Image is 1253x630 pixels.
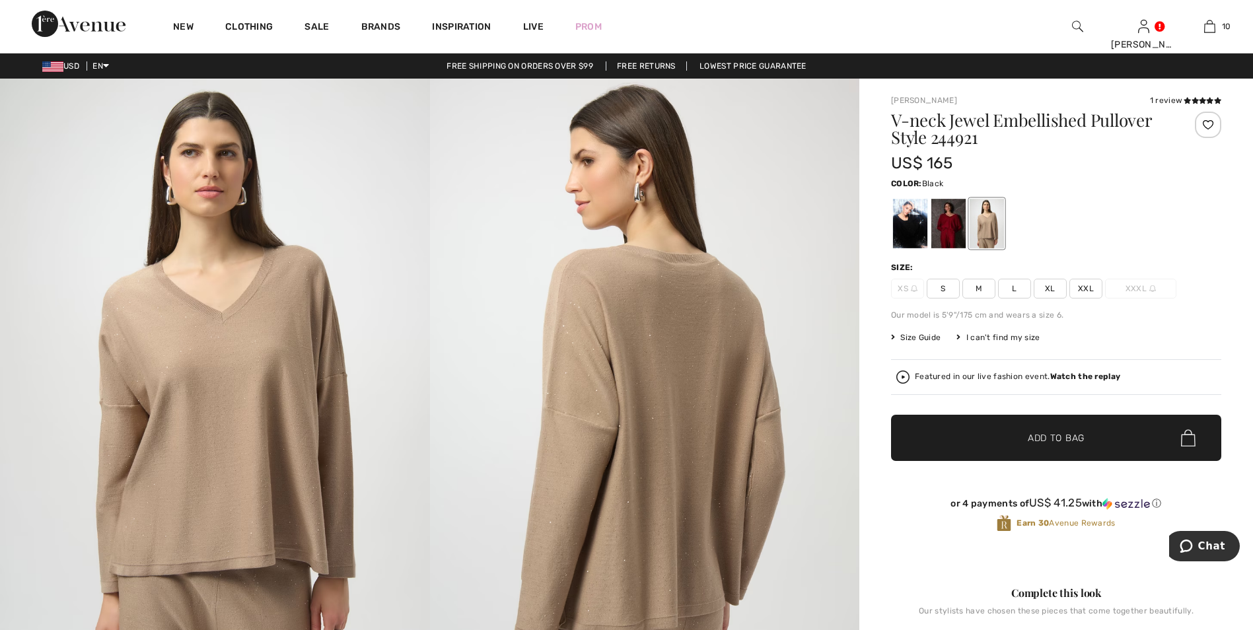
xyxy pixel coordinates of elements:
[1072,18,1083,34] img: search the website
[891,112,1166,146] h1: V-neck Jewel Embellished Pullover Style 244921
[896,370,910,384] img: Watch the replay
[42,61,85,71] span: USD
[689,61,817,71] a: Lowest Price Guarantee
[891,497,1221,514] div: or 4 payments ofUS$ 41.25withSezzle Click to learn more about Sezzle
[523,20,544,34] a: Live
[1034,279,1067,298] span: XL
[891,179,922,188] span: Color:
[1102,498,1150,510] img: Sezzle
[436,61,604,71] a: Free shipping on orders over $99
[893,199,927,248] div: Black
[1029,496,1082,509] span: US$ 41.25
[1181,429,1196,446] img: Bag.svg
[42,61,63,72] img: US Dollar
[891,96,957,105] a: [PERSON_NAME]
[922,179,944,188] span: Black
[1204,18,1215,34] img: My Bag
[432,21,491,35] span: Inspiration
[970,199,1004,248] div: Fawn
[891,332,941,343] span: Size Guide
[891,497,1221,510] div: or 4 payments of with
[225,21,273,35] a: Clothing
[1069,279,1102,298] span: XXL
[606,61,687,71] a: Free Returns
[1028,431,1085,445] span: Add to Bag
[1149,285,1156,292] img: ring-m.svg
[361,21,401,35] a: Brands
[956,332,1040,343] div: I can't find my size
[1138,18,1149,34] img: My Info
[891,309,1221,321] div: Our model is 5'9"/175 cm and wears a size 6.
[1050,372,1121,381] strong: Watch the replay
[1017,517,1115,529] span: Avenue Rewards
[891,279,924,298] span: XS
[927,279,960,298] span: S
[962,279,995,298] span: M
[1150,94,1221,106] div: 1 review
[1222,20,1231,32] span: 10
[915,372,1120,381] div: Featured in our live fashion event.
[304,21,329,35] a: Sale
[1138,20,1149,32] a: Sign In
[891,415,1221,461] button: Add to Bag
[32,11,125,37] img: 1ère Avenue
[92,61,109,71] span: EN
[173,21,194,35] a: New
[1169,531,1240,564] iframe: Opens a widget where you can chat to one of our agents
[911,285,917,292] img: ring-m.svg
[891,606,1221,626] div: Our stylists have chosen these pieces that come together beautifully.
[891,585,1221,601] div: Complete this look
[1017,518,1049,528] strong: Earn 30
[891,262,916,273] div: Size:
[891,154,952,172] span: US$ 165
[997,514,1011,532] img: Avenue Rewards
[1111,38,1176,52] div: [PERSON_NAME]
[998,279,1031,298] span: L
[575,20,602,34] a: Prom
[931,199,966,248] div: Deep cherry
[1177,18,1242,34] a: 10
[1105,279,1176,298] span: XXXL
